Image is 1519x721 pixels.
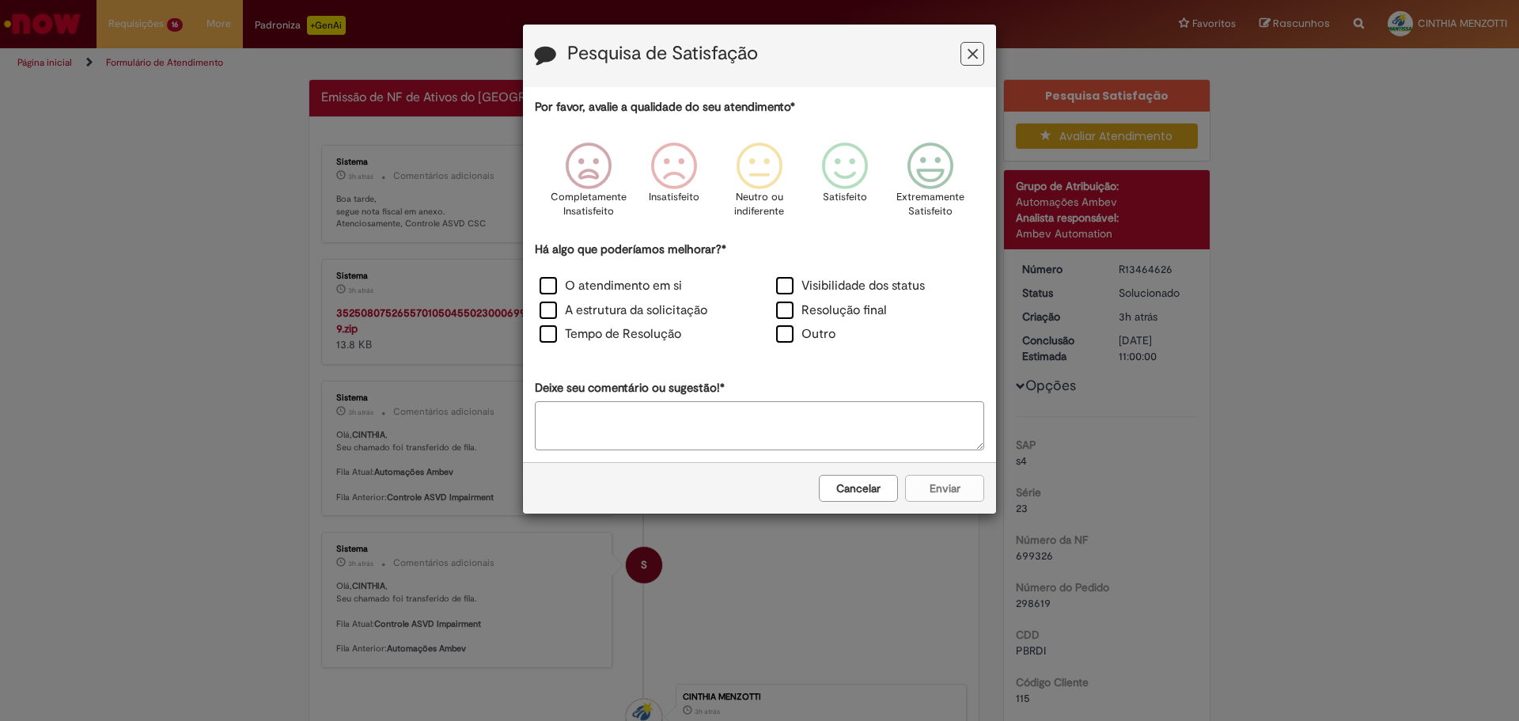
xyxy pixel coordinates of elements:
label: Resolução final [776,302,887,320]
div: Insatisfeito [634,131,714,239]
p: Neutro ou indiferente [731,190,788,219]
label: Deixe seu comentário ou sugestão!* [535,380,725,397]
div: Neutro ou indiferente [719,131,800,239]
label: O atendimento em si [540,277,682,295]
p: Extremamente Satisfeito [896,190,964,219]
label: Visibilidade dos status [776,277,925,295]
label: A estrutura da solicitação [540,302,707,320]
p: Insatisfeito [649,190,699,205]
div: Satisfeito [805,131,885,239]
div: Há algo que poderíamos melhorar?* [535,241,984,348]
label: Pesquisa de Satisfação [567,44,758,64]
label: Tempo de Resolução [540,325,681,343]
label: Outro [776,325,835,343]
button: Cancelar [819,475,898,502]
p: Completamente Insatisfeito [551,190,627,219]
label: Por favor, avalie a qualidade do seu atendimento* [535,99,795,116]
p: Satisfeito [823,190,867,205]
div: Extremamente Satisfeito [890,131,971,239]
div: Completamente Insatisfeito [547,131,628,239]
